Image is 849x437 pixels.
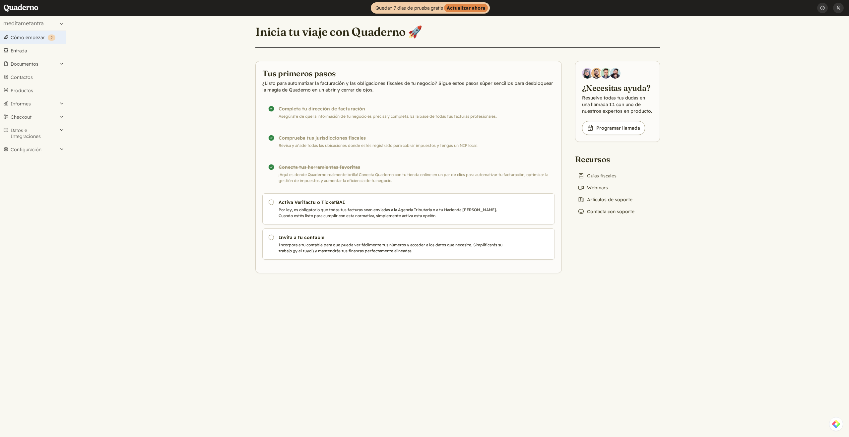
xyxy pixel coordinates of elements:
[279,199,505,206] h3: Activa Verifactu o TicketBAI
[601,68,611,79] img: Ivo Oltmans, Business Developer at Quaderno
[262,228,555,260] a: Invita a tu contable Incorpora a tu contable para que pueda ver fácilmente tus números y acceder ...
[575,171,619,180] a: Guías fiscales
[279,234,505,241] h3: Invita a tu contable
[582,83,653,93] h2: ¿Necesitas ayuda?
[582,68,593,79] img: Diana Carrasco, Account Executive at Quaderno
[582,121,645,135] a: Programar llamada
[575,195,635,204] a: Artículos de soporte
[255,25,422,39] h1: Inicia tu viaje con Quaderno 🚀
[575,183,611,192] a: Webinars
[262,80,555,93] p: ¿Listo para automatizar la facturación y las obligaciones fiscales de tu negocio? Sigue estos pas...
[371,2,490,14] a: Quedan 7 días de prueba gratisActualizar ahora
[575,154,637,164] h2: Recursos
[575,207,637,216] a: Contacta con soporte
[279,242,505,254] p: Incorpora a tu contable para que pueda ver fácilmente tus números y acceder a los datos que neces...
[591,68,602,79] img: Jairo Fumero, Account Executive at Quaderno
[610,68,620,79] img: Javier Rubio, DevRel at Quaderno
[50,35,53,40] span: 2
[262,68,555,79] h2: Tus primeros pasos
[262,193,555,224] a: Activa Verifactu o TicketBAI Por ley, es obligatorio que todas tus facturas sean enviadas a la Ag...
[582,94,653,114] p: Resuelve todas tus dudas en una llamada 1:1 con uno de nuestros expertos en producto.
[279,207,505,219] p: Por ley, es obligatorio que todas tus facturas sean enviadas a la Agencia Tributaria o a tu Hacie...
[444,4,488,12] strong: Actualizar ahora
